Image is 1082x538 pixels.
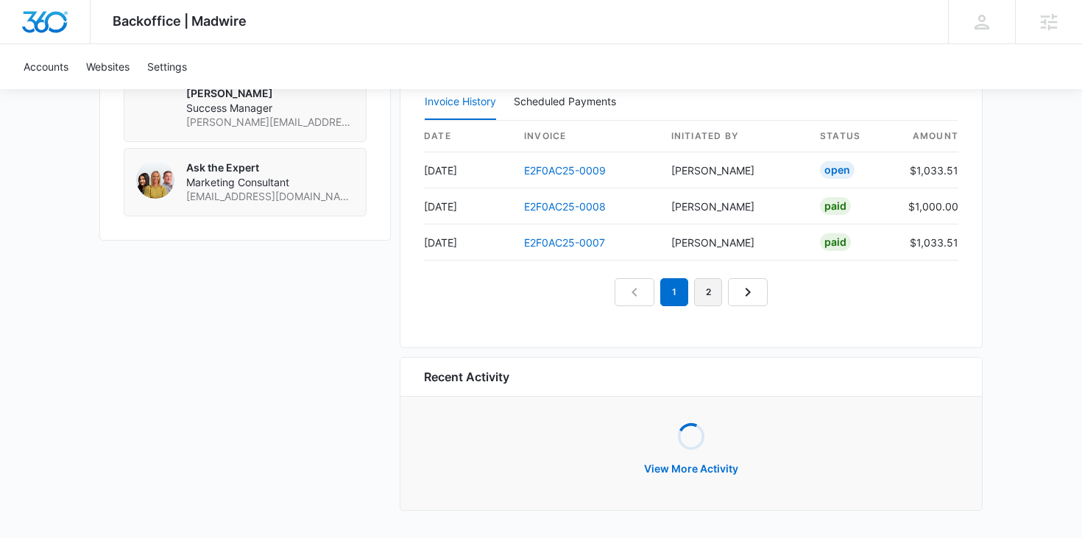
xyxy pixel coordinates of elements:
[897,224,958,261] td: $1,033.51
[660,278,688,306] em: 1
[186,189,354,204] span: [EMAIL_ADDRESS][DOMAIN_NAME]
[424,368,509,386] h6: Recent Activity
[186,160,354,175] p: Ask the Expert
[820,197,851,215] div: Paid
[186,115,354,130] span: [PERSON_NAME][EMAIL_ADDRESS][PERSON_NAME][DOMAIN_NAME]
[425,85,496,120] button: Invoice History
[512,121,660,152] th: invoice
[897,121,958,152] th: amount
[660,152,808,188] td: [PERSON_NAME]
[186,101,354,116] span: Success Manager
[136,86,174,124] img: Mike Davin
[186,86,354,101] p: [PERSON_NAME]
[424,152,512,188] td: [DATE]
[820,161,855,179] div: Open
[524,164,606,177] a: E2F0AC25-0009
[728,278,768,306] a: Next Page
[424,121,512,152] th: date
[694,278,722,306] a: Page 2
[615,278,768,306] nav: Pagination
[897,152,958,188] td: $1,033.51
[524,200,606,213] a: E2F0AC25-0008
[660,121,808,152] th: Initiated By
[524,236,605,249] a: E2F0AC25-0007
[113,13,247,29] span: Backoffice | Madwire
[897,188,958,224] td: $1,000.00
[660,188,808,224] td: [PERSON_NAME]
[820,233,851,251] div: Paid
[138,44,196,89] a: Settings
[15,44,77,89] a: Accounts
[77,44,138,89] a: Websites
[424,224,512,261] td: [DATE]
[424,188,512,224] td: [DATE]
[136,160,174,199] img: Ask the Expert
[660,224,808,261] td: [PERSON_NAME]
[514,96,622,107] div: Scheduled Payments
[186,175,354,190] span: Marketing Consultant
[629,451,753,486] button: View More Activity
[808,121,897,152] th: status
